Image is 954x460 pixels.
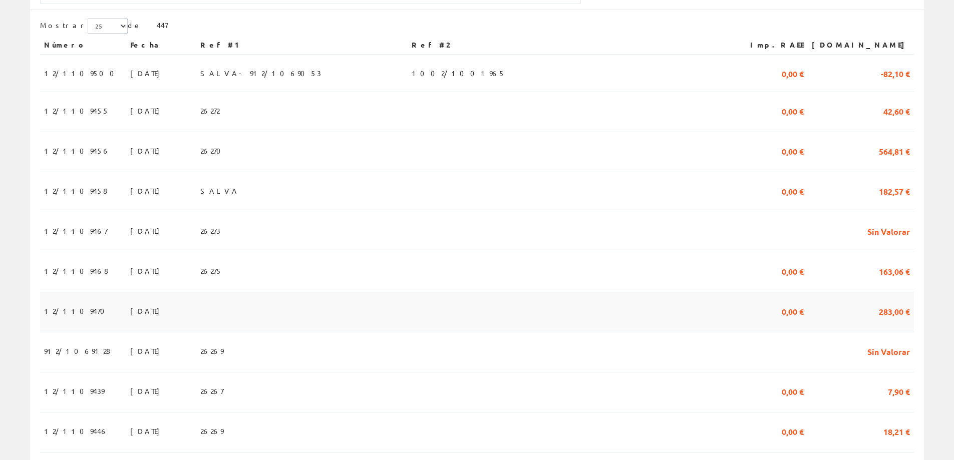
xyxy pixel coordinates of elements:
span: 163,06 € [879,262,910,279]
span: [DATE] [130,65,165,82]
th: Número [40,36,126,54]
span: 564,81 € [879,142,910,159]
span: [DATE] [130,382,165,399]
span: 0,00 € [782,182,804,199]
span: [DATE] [130,302,165,319]
span: 12/1109455 [44,102,109,119]
span: Sin Valorar [867,342,910,359]
span: 26267 [200,382,223,399]
span: [DATE] [130,262,165,279]
span: [DATE] [130,142,165,159]
span: 0,00 € [782,65,804,82]
span: 18,21 € [883,422,910,439]
select: Mostrar [88,19,128,34]
div: de 447 [40,19,914,36]
span: 26269 [200,342,223,359]
span: 0,00 € [782,262,804,279]
span: 0,00 € [782,102,804,119]
span: [DATE] [130,102,165,119]
span: 42,60 € [883,102,910,119]
th: Ref #1 [196,36,408,54]
span: 12/1109467 [44,222,107,239]
span: 12/1109468 [44,262,108,279]
th: Ref #2 [408,36,733,54]
span: 12/1109458 [44,182,107,199]
span: 0,00 € [782,142,804,159]
span: 182,57 € [879,182,910,199]
span: 912/1069128 [44,342,110,359]
span: 12/1109446 [44,422,108,439]
span: 26272 [200,102,219,119]
th: Imp.RAEE [733,36,808,54]
span: 26273 [200,222,220,239]
span: 283,00 € [879,302,910,319]
span: SALVA- 912/1069053 [200,65,321,82]
span: 0,00 € [782,382,804,399]
span: [DATE] [130,182,165,199]
span: [DATE] [130,422,165,439]
span: 26270 [200,142,227,159]
th: Fecha [126,36,196,54]
span: 1002/1001965 [412,65,505,82]
span: 0,00 € [782,302,804,319]
span: SALVA [200,182,239,199]
th: [DOMAIN_NAME] [808,36,914,54]
span: 26275 [200,262,222,279]
span: 12/1109470 [44,302,111,319]
span: 7,90 € [888,382,910,399]
span: Sin Valorar [867,222,910,239]
span: -82,10 € [881,65,910,82]
span: [DATE] [130,342,165,359]
label: Mostrar [40,19,128,34]
span: 12/1109500 [44,65,120,82]
span: 12/1109456 [44,142,110,159]
span: 26269 [200,422,223,439]
span: [DATE] [130,222,165,239]
span: 0,00 € [782,422,804,439]
span: 12/1109439 [44,382,104,399]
